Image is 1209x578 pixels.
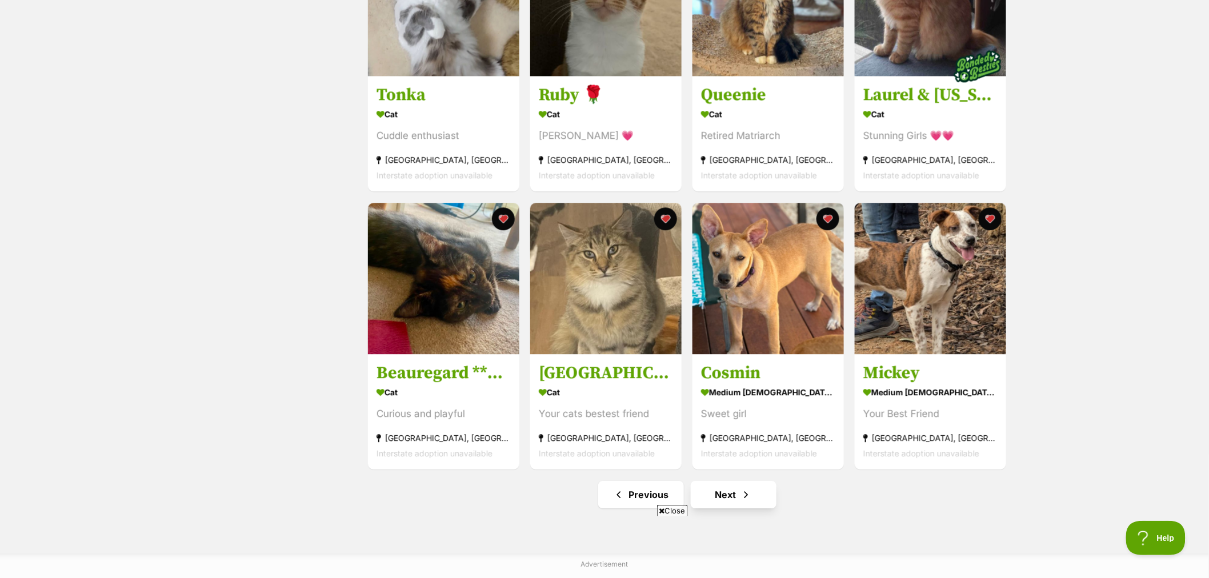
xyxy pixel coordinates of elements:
[863,406,998,422] div: Your Best Friend
[539,171,655,180] span: Interstate adoption unavailable
[368,203,519,354] img: Beauregard **2nd Chance Cat Rescue**
[539,430,673,445] div: [GEOGRAPHIC_DATA], [GEOGRAPHIC_DATA]
[530,76,682,192] a: Ruby 🌹 Cat [PERSON_NAME] 💗 [GEOGRAPHIC_DATA], [GEOGRAPHIC_DATA] Interstate adoption unavailable f...
[377,152,511,168] div: [GEOGRAPHIC_DATA], [GEOGRAPHIC_DATA]
[539,448,655,458] span: Interstate adoption unavailable
[701,406,835,422] div: Sweet girl
[539,384,673,400] div: Cat
[539,362,673,384] h3: [GEOGRAPHIC_DATA]
[949,38,1006,95] img: bonded besties
[377,85,511,106] h3: Tonka
[539,129,673,144] div: [PERSON_NAME] 💗
[377,384,511,400] div: Cat
[863,362,998,384] h3: Mickey
[377,430,511,445] div: [GEOGRAPHIC_DATA], [GEOGRAPHIC_DATA]
[701,430,835,445] div: [GEOGRAPHIC_DATA], [GEOGRAPHIC_DATA]
[863,171,979,180] span: Interstate adoption unavailable
[701,171,817,180] span: Interstate adoption unavailable
[692,76,844,192] a: Queenie Cat Retired Matriarch [GEOGRAPHIC_DATA], [GEOGRAPHIC_DATA] Interstate adoption unavailabl...
[701,362,835,384] h3: Cosmin
[377,406,511,422] div: Curious and playful
[377,448,493,458] span: Interstate adoption unavailable
[1126,521,1186,555] iframe: Help Scout Beacon - Open
[863,106,998,123] div: Cat
[863,85,998,106] h3: Laurel & [US_STATE] 🌸🌸
[539,106,673,123] div: Cat
[539,85,673,106] h3: Ruby 🌹
[863,430,998,445] div: [GEOGRAPHIC_DATA], [GEOGRAPHIC_DATA]
[530,203,682,354] img: Cairo
[692,354,844,469] a: Cosmin medium [DEMOGRAPHIC_DATA] Dog Sweet girl [GEOGRAPHIC_DATA], [GEOGRAPHIC_DATA] Interstate a...
[377,106,511,123] div: Cat
[701,448,817,458] span: Interstate adoption unavailable
[530,354,682,469] a: [GEOGRAPHIC_DATA] Cat Your cats bestest friend [GEOGRAPHIC_DATA], [GEOGRAPHIC_DATA] Interstate ad...
[701,85,835,106] h3: Queenie
[855,76,1006,192] a: Laurel & [US_STATE] 🌸🌸 Cat Stunning Girls 💗💗 [GEOGRAPHIC_DATA], [GEOGRAPHIC_DATA] Interstate adop...
[397,521,812,572] iframe: Advertisement
[863,152,998,168] div: [GEOGRAPHIC_DATA], [GEOGRAPHIC_DATA]
[492,207,515,230] button: favourite
[367,481,1007,508] nav: Pagination
[863,384,998,400] div: medium [DEMOGRAPHIC_DATA] Dog
[539,152,673,168] div: [GEOGRAPHIC_DATA], [GEOGRAPHIC_DATA]
[368,354,519,469] a: Beauregard **2nd Chance Cat Rescue** Cat Curious and playful [GEOGRAPHIC_DATA], [GEOGRAPHIC_DATA]...
[539,406,673,422] div: Your cats bestest friend
[368,76,519,192] a: Tonka Cat Cuddle enthusiast [GEOGRAPHIC_DATA], [GEOGRAPHIC_DATA] Interstate adoption unavailable ...
[816,207,839,230] button: favourite
[598,481,684,508] a: Previous page
[377,129,511,144] div: Cuddle enthusiast
[701,106,835,123] div: Cat
[657,505,688,516] span: Close
[855,203,1006,354] img: Mickey
[691,481,776,508] a: Next page
[979,207,1002,230] button: favourite
[701,384,835,400] div: medium [DEMOGRAPHIC_DATA] Dog
[377,171,493,180] span: Interstate adoption unavailable
[654,207,677,230] button: favourite
[855,354,1006,469] a: Mickey medium [DEMOGRAPHIC_DATA] Dog Your Best Friend [GEOGRAPHIC_DATA], [GEOGRAPHIC_DATA] Inters...
[863,129,998,144] div: Stunning Girls 💗💗
[701,129,835,144] div: Retired Matriarch
[863,448,979,458] span: Interstate adoption unavailable
[701,152,835,168] div: [GEOGRAPHIC_DATA], [GEOGRAPHIC_DATA]
[377,362,511,384] h3: Beauregard **2nd Chance Cat Rescue**
[692,203,844,354] img: Cosmin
